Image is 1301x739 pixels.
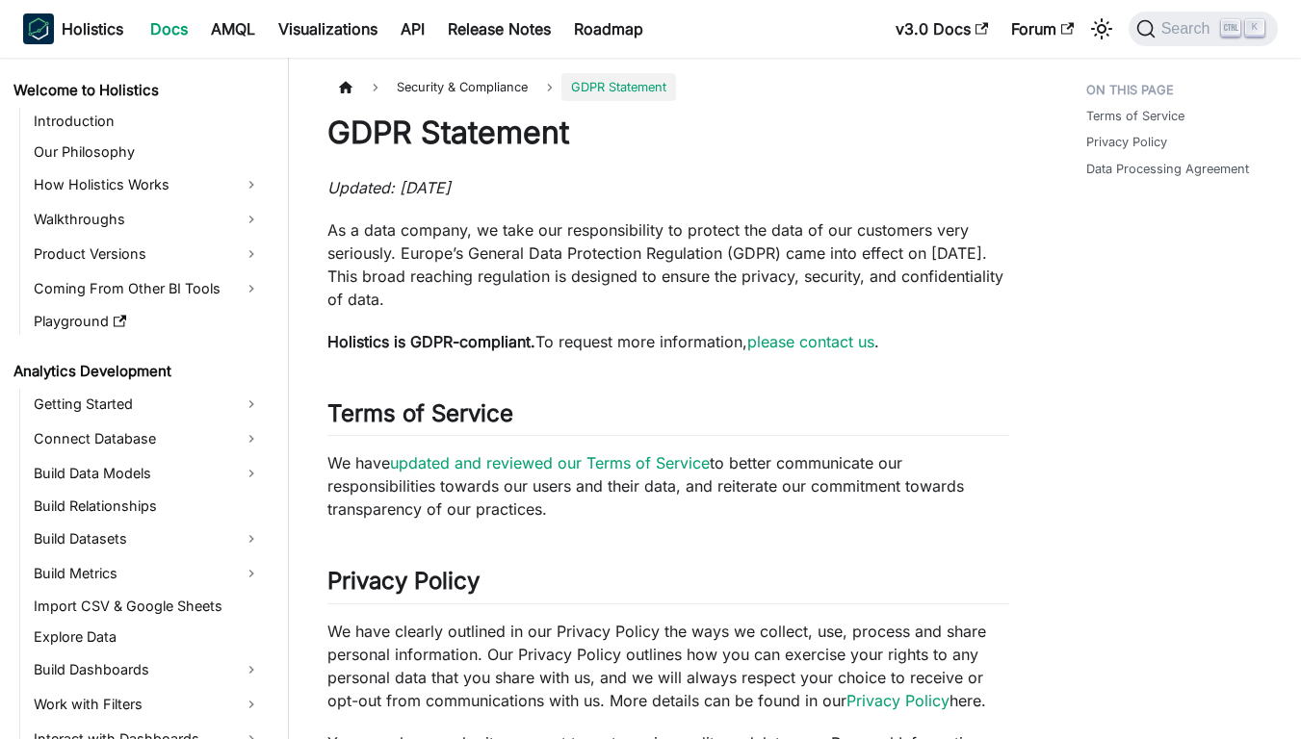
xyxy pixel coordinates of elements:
p: To request more information, . [327,330,1009,353]
a: Build Relationships [28,493,267,520]
strong: Holistics is GDPR-compliant. [327,332,535,351]
a: Forum [1000,13,1085,44]
a: Connect Database [28,423,267,454]
a: Visualizations [267,13,389,44]
a: Playground [28,308,267,335]
span: GDPR Statement [561,73,676,101]
a: How Holistics Works [28,169,267,200]
a: Docs [139,13,199,44]
a: Work with Filters [28,689,267,720]
span: Search [1156,20,1222,38]
a: Terms of Service [1086,107,1184,125]
a: Coming From Other BI Tools [28,273,267,304]
h2: Privacy Policy [327,567,1009,603]
a: Analytics Development [8,358,267,385]
a: API [389,13,436,44]
a: Privacy Policy [846,691,950,710]
a: Build Datasets [28,523,267,554]
a: Build Data Models [28,458,267,489]
b: Holistics [62,17,123,40]
a: please contact us [747,332,874,351]
a: Data Processing Agreement [1086,160,1249,178]
button: Switch between dark and light mode (currently light mode) [1086,13,1117,44]
a: Introduction [28,108,267,135]
a: HolisticsHolistics [23,13,123,44]
h1: GDPR Statement [327,114,1009,152]
a: Explore Data [28,624,267,650]
a: Walkthroughs [28,204,267,235]
img: Holistics [23,13,54,44]
a: Our Philosophy [28,139,267,166]
a: v3.0 Docs [884,13,1000,44]
a: Product Versions [28,239,267,269]
a: Build Dashboards [28,654,267,685]
span: Security & Compliance [387,73,537,101]
h2: Terms of Service [327,399,1009,436]
em: Updated: [DATE] [327,178,451,197]
a: updated and reviewed our Terms of Service [390,453,710,472]
a: Release Notes [436,13,562,44]
p: As a data company, we take our responsibility to protect the data of our customers very seriously... [327,218,1009,311]
p: We have to better communicate our responsibilities towards our users and their data, and reiterat... [327,451,1009,521]
button: Search (Ctrl+K) [1129,12,1278,46]
p: We have clearly outlined in our Privacy Policy the ways we collect, use, process and share person... [327,620,1009,712]
a: AMQL [199,13,267,44]
nav: Breadcrumbs [327,73,1009,101]
a: Home page [327,73,364,101]
a: Import CSV & Google Sheets [28,593,267,620]
a: Getting Started [28,389,267,420]
a: Build Metrics [28,558,267,589]
kbd: K [1245,19,1264,37]
a: Privacy Policy [1086,133,1167,151]
a: Roadmap [562,13,655,44]
a: Welcome to Holistics [8,77,267,104]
